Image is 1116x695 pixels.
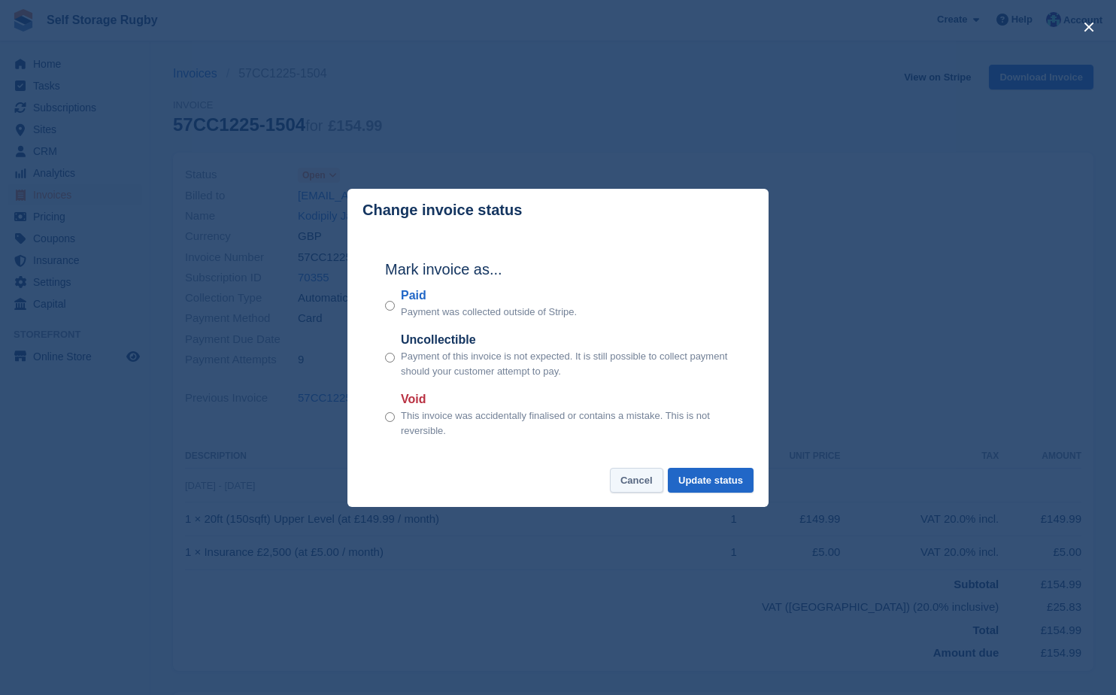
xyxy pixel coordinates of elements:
[401,408,731,438] p: This invoice was accidentally finalised or contains a mistake. This is not reversible.
[401,287,577,305] label: Paid
[401,331,731,349] label: Uncollectible
[401,349,731,378] p: Payment of this invoice is not expected. It is still possible to collect payment should your cust...
[610,468,663,493] button: Cancel
[401,390,731,408] label: Void
[668,468,754,493] button: Update status
[401,305,577,320] p: Payment was collected outside of Stripe.
[362,202,522,219] p: Change invoice status
[385,258,731,281] h2: Mark invoice as...
[1077,15,1101,39] button: close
